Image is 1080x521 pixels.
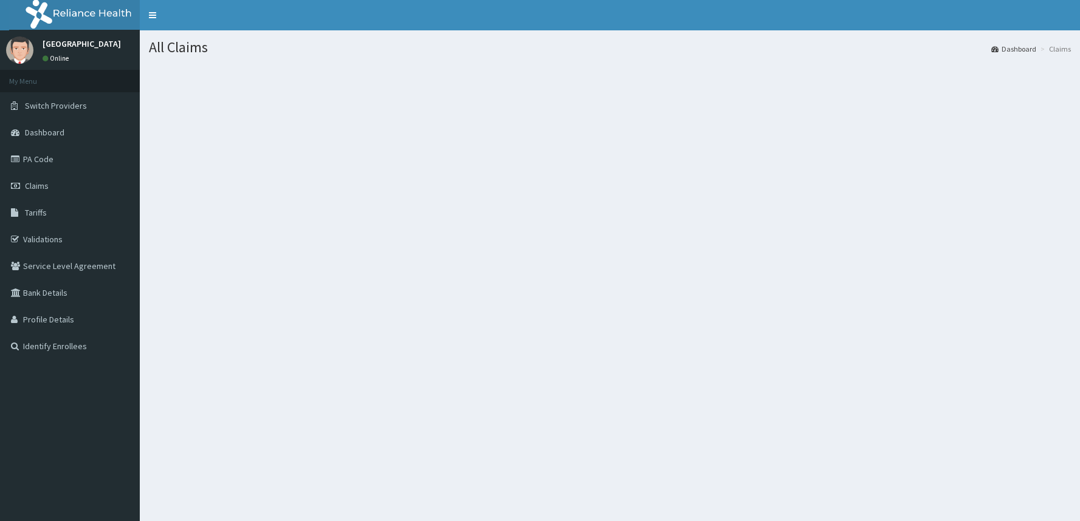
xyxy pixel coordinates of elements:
[991,44,1036,54] a: Dashboard
[149,39,1071,55] h1: All Claims
[25,207,47,218] span: Tariffs
[25,127,64,138] span: Dashboard
[6,36,33,64] img: User Image
[1037,44,1071,54] li: Claims
[43,54,72,63] a: Online
[43,39,121,48] p: [GEOGRAPHIC_DATA]
[25,180,49,191] span: Claims
[25,100,87,111] span: Switch Providers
